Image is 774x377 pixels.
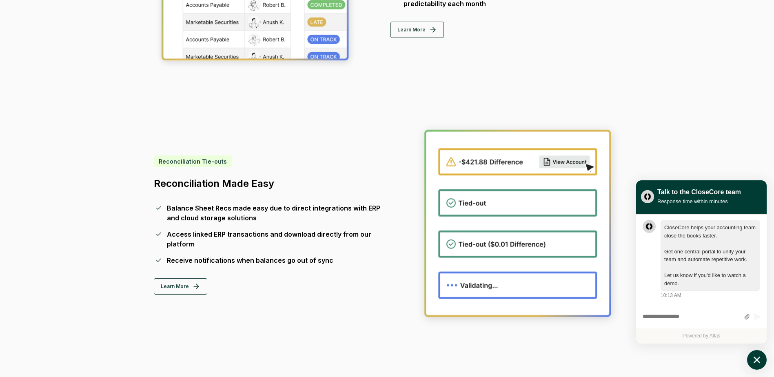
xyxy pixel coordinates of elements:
[636,215,767,344] div: atlas-ticket
[657,187,741,197] div: Talk to the CloseCore team
[747,350,767,370] button: atlas-launcher
[643,220,656,233] div: atlas-message-author-avatar
[636,180,767,344] div: atlas-window
[643,220,760,299] div: atlas-message
[154,155,232,167] div: Reconciliation Tie-outs
[643,309,760,324] div: atlas-composer
[167,203,384,223] div: Balance Sheet Recs made easy due to direct integrations with ERP and cloud storage solutions
[661,292,681,299] div: 10:13 AM
[661,220,760,299] div: Tuesday, September 2, 10:13 AM
[154,177,384,190] h3: Reconciliation Made Easy
[636,328,767,344] div: Powered by
[154,278,207,295] button: Learn More
[664,224,756,287] div: atlas-message-text
[641,190,654,203] img: yblje5SQxOoZuw2TcITt_icon.png
[167,229,384,249] div: Access linked ERP transactions and download directly from our platform
[657,197,741,206] div: Response time within minutes
[744,313,750,320] button: Attach files by clicking or dropping files here
[167,255,333,265] div: Receive notifications when balances go out of sync
[710,333,721,339] a: Atlas
[417,123,621,327] img: Reconcilliations
[661,220,760,291] div: atlas-message-bubble
[390,22,444,38] button: Learn More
